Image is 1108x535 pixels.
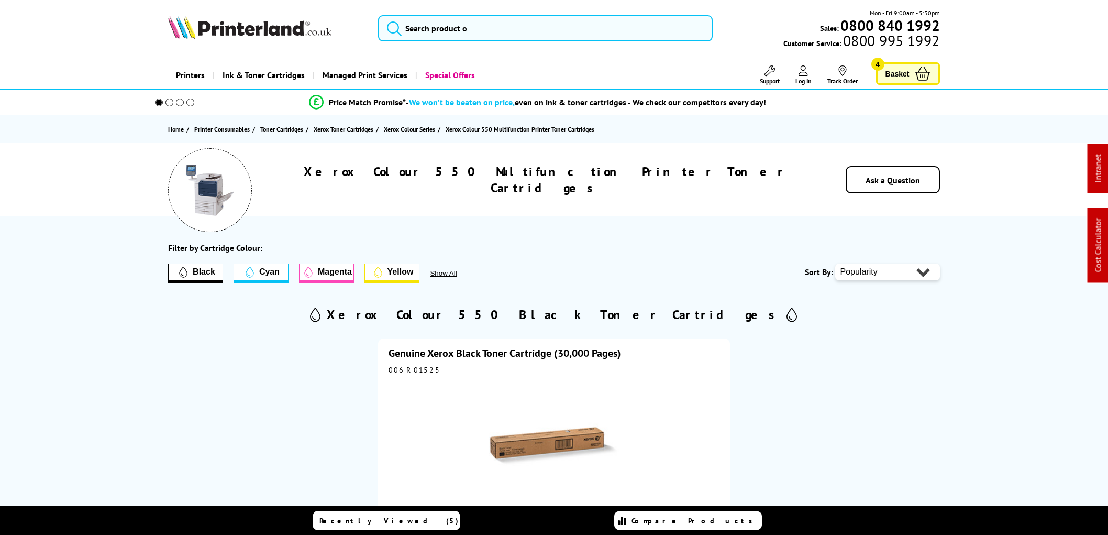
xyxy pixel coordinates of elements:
li: modal_Promise [140,93,935,112]
a: Printer Consumables [194,124,252,135]
span: We won’t be beaten on price, [409,97,515,107]
a: Special Offers [415,62,483,89]
div: 006R01525 [389,365,719,375]
a: Printerland Logo [168,16,364,41]
button: Cyan [234,264,289,283]
input: Search product o [378,15,713,41]
span: Log In [795,77,812,85]
a: Home [168,124,186,135]
img: Xerox Black Toner Cartridge (30,000 Pages) [489,380,619,511]
span: Basket [885,67,910,81]
a: Managed Print Services [313,62,415,89]
span: Xerox Colour 550 Multifunction Printer Toner Cartridges [446,125,594,133]
a: 0800 840 1992 [839,20,940,30]
a: Recently Viewed (5) [313,511,460,530]
b: 0800 840 1992 [840,16,940,35]
span: Printer Consumables [194,124,250,135]
a: Cost Calculator [1093,219,1103,272]
span: Cyan [259,267,280,277]
a: Ask a Question [866,175,920,185]
span: Sales: [820,23,839,33]
div: Filter by Cartridge Colour: [168,243,262,253]
span: Yellow [387,267,414,277]
span: Magenta [318,267,352,277]
span: 0800 995 1992 [841,36,939,46]
span: Compare Products [631,516,758,526]
span: Price Match Promise* [329,97,406,107]
a: Xerox Toner Cartridges [314,124,376,135]
span: Xerox Colour Series [384,124,435,135]
span: Ink & Toner Cartridges [223,62,305,89]
h2: Xerox Colour 550 Black Toner Cartridges [327,307,781,323]
a: Genuine Xerox Black Toner Cartridge (30,000 Pages) [389,346,621,360]
span: Recently Viewed (5) [319,516,459,526]
a: Ink & Toner Cartridges [213,62,313,89]
button: Magenta [299,264,354,283]
img: Xerox Colour 550 Multifunction Printer Toner Cartridges [184,164,236,216]
a: Basket 4 [876,62,940,85]
h1: Xerox Colour 550 Multifunction Printer Toner Cartridges [283,163,806,196]
span: Black [193,267,215,277]
a: Compare Products [614,511,762,530]
span: Sort By: [805,267,833,277]
span: Xerox Toner Cartridges [314,124,373,135]
a: Printers [168,62,213,89]
a: Support [760,65,780,85]
span: Support [760,77,780,85]
a: Intranet [1093,155,1103,183]
a: Toner Cartridges [260,124,306,135]
button: Yellow [364,264,419,283]
a: Xerox Colour Series [384,124,438,135]
span: Customer Service: [783,36,939,48]
button: Show All [430,269,485,277]
div: - even on ink & toner cartridges - We check our competitors every day! [406,97,766,107]
img: Printerland Logo [168,16,331,39]
span: Mon - Fri 9:00am - 5:30pm [870,8,940,18]
a: Track Order [827,65,858,85]
span: 4 [871,58,884,71]
a: Log In [795,65,812,85]
button: Filter by Black [168,264,223,283]
span: Toner Cartridges [260,124,303,135]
